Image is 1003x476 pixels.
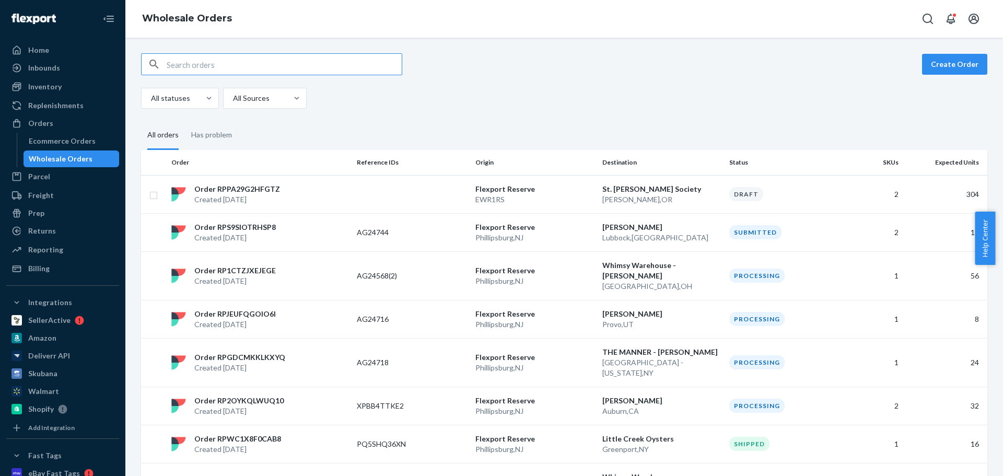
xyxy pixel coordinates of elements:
[28,208,44,218] div: Prep
[729,437,769,451] div: Shipped
[142,13,232,24] a: Wholesale Orders
[194,352,285,363] p: Order RPGDCMKKLKXYQ
[171,225,186,240] img: flexport logo
[475,233,594,243] p: Phillipsburg , NJ
[28,404,54,414] div: Shopify
[28,263,50,274] div: Billing
[903,387,987,425] td: 32
[194,444,281,455] p: Created [DATE]
[357,314,440,324] p: AG24716
[194,265,276,276] p: Order RP1CTZJXEJEGE
[6,115,119,132] a: Orders
[24,150,120,167] a: Wholesale Orders
[194,222,276,233] p: Order RPS9SIOTRHSP8
[475,194,594,205] p: EWR1RS
[194,233,276,243] p: Created [DATE]
[6,260,119,277] a: Billing
[357,227,440,238] p: AG24744
[602,357,721,378] p: [GEOGRAPHIC_DATA] - [US_STATE] , NY
[353,150,471,175] th: Reference IDs
[28,226,56,236] div: Returns
[917,8,938,29] button: Open Search Box
[191,121,232,148] div: Has problem
[602,222,721,233] p: [PERSON_NAME]
[28,82,62,92] div: Inventory
[6,78,119,95] a: Inventory
[6,422,119,434] a: Add Integration
[729,355,785,369] div: Processing
[357,271,440,281] p: AG24568(2)
[167,150,353,175] th: Order
[602,260,721,281] p: Whimsy Warehouse - [PERSON_NAME]
[729,225,782,239] div: Submitted
[844,300,903,338] td: 1
[602,347,721,357] p: THE MANNER - [PERSON_NAME]
[729,399,785,413] div: Processing
[28,100,84,111] div: Replenishments
[903,425,987,463] td: 16
[844,213,903,251] td: 2
[475,434,594,444] p: Flexport Reserve
[134,4,240,34] ol: breadcrumbs
[6,187,119,204] a: Freight
[844,175,903,213] td: 2
[28,63,60,73] div: Inbounds
[6,383,119,400] a: Walmart
[11,14,56,24] img: Flexport logo
[471,150,598,175] th: Origin
[147,121,179,150] div: All orders
[98,8,119,29] button: Close Navigation
[167,54,402,75] input: Search orders
[6,205,119,222] a: Prep
[844,387,903,425] td: 2
[6,97,119,114] a: Replenishments
[6,401,119,417] a: Shopify
[725,150,844,175] th: Status
[171,437,186,451] img: flexport logo
[28,333,56,343] div: Amazon
[29,136,96,146] div: Ecommerce Orders
[475,319,594,330] p: Phillipsburg , NJ
[602,194,721,205] p: [PERSON_NAME] , OR
[28,351,70,361] div: Deliverr API
[6,312,119,329] a: SellerActive
[28,245,63,255] div: Reporting
[475,396,594,406] p: Flexport Reserve
[602,233,721,243] p: Lubbock , [GEOGRAPHIC_DATA]
[844,150,903,175] th: SKUs
[357,401,440,411] p: XPBB4TTKE2
[729,312,785,326] div: Processing
[475,276,594,286] p: Phillipsburg , NJ
[28,450,62,461] div: Fast Tags
[194,363,285,373] p: Created [DATE]
[28,190,54,201] div: Freight
[903,251,987,300] td: 56
[963,8,984,29] button: Open account menu
[28,171,50,182] div: Parcel
[602,396,721,406] p: [PERSON_NAME]
[357,439,440,449] p: PQ5SHQ36XN
[602,309,721,319] p: [PERSON_NAME]
[602,406,721,416] p: Auburn , CA
[975,212,995,265] button: Help Center
[844,251,903,300] td: 1
[24,133,120,149] a: Ecommerce Orders
[602,444,721,455] p: Greenport , NY
[6,294,119,311] button: Integrations
[194,319,276,330] p: Created [DATE]
[28,423,75,432] div: Add Integration
[28,386,59,397] div: Walmart
[903,300,987,338] td: 8
[729,269,785,283] div: Processing
[232,93,233,103] input: All Sources
[194,396,284,406] p: Order RP2OYKQLWUQ10
[475,406,594,416] p: Phillipsburg , NJ
[475,352,594,363] p: Flexport Reserve
[171,269,186,283] img: flexport logo
[940,8,961,29] button: Open notifications
[194,194,280,205] p: Created [DATE]
[475,265,594,276] p: Flexport Reserve
[6,42,119,59] a: Home
[150,93,151,103] input: All statuses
